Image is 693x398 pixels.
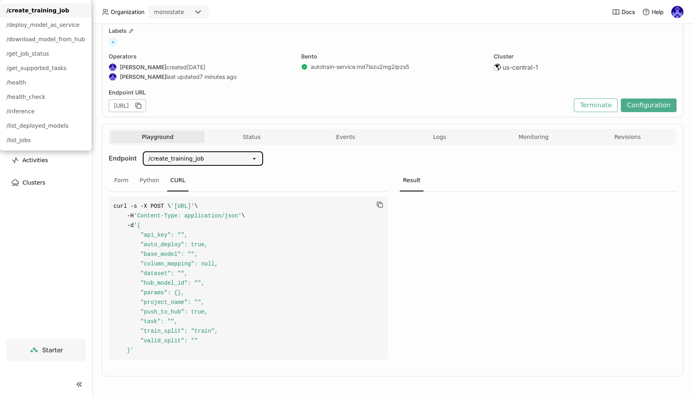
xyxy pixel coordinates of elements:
strong: Endpoint [109,154,137,162]
img: Andrew correa [109,64,116,71]
div: /health_check [6,93,85,101]
a: Clusters [6,175,86,191]
span: us-central-1 [503,63,538,71]
div: last updated [109,73,292,81]
div: /create_training_job [148,155,204,163]
div: /health [6,78,85,86]
div: /create_training_job [6,6,85,14]
button: Status [205,131,298,143]
div: Cluster [494,53,677,60]
span: [DATE] [187,64,205,71]
div: /get_job_status [6,50,85,58]
svg: open [251,155,257,162]
div: Result [400,170,423,191]
div: /inference [6,107,85,115]
div: /list_deployed_models [6,122,85,130]
div: CURL [167,170,189,191]
div: /download_model_from_hub [6,35,85,43]
code: curl -s -X POST \ \ -H \ -d [109,197,388,360]
a: Starter [6,339,86,361]
strong: [PERSON_NAME] [120,73,166,80]
div: /deploy_model_as_service [6,21,85,29]
span: Help [652,8,664,16]
button: Playground [111,131,205,143]
div: created [109,63,292,71]
button: Monitoring [486,131,580,143]
div: Help [642,8,664,16]
span: Starter [42,346,63,354]
button: Configuration [621,98,677,112]
span: '[URL]' [171,203,195,209]
img: Andrew correa [109,73,116,80]
div: Endpoint URL [109,89,570,96]
a: Activities [6,152,86,168]
span: Organization [111,8,144,16]
div: Labels [109,27,677,34]
div: monostate [154,8,184,16]
span: + [109,38,118,46]
a: Docs [612,8,635,16]
span: 'Content-Type: application/json' [134,213,241,219]
span: Logs [433,133,446,141]
span: Docs [622,8,635,16]
button: Terminate [574,98,618,112]
a: autotrain-service:md7lazu2mg2ipzs5 [311,63,409,70]
div: Bento [301,53,484,60]
input: Selected /create_training_job. [205,155,206,163]
button: Events [299,131,393,143]
button: Revisions [581,131,675,143]
input: Selected monostate. [185,8,186,16]
span: Clusters [22,178,45,187]
div: Python [136,170,162,191]
span: Activities [22,155,48,165]
span: 7 minutes ago [200,73,237,80]
div: Form [111,170,132,191]
div: /list_jobs [6,136,85,144]
strong: [PERSON_NAME] [120,64,166,71]
img: Andrew correa [671,6,683,18]
div: [URL] [109,99,146,112]
div: Operators [109,53,292,60]
div: /get_supported_tasks [6,64,85,72]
